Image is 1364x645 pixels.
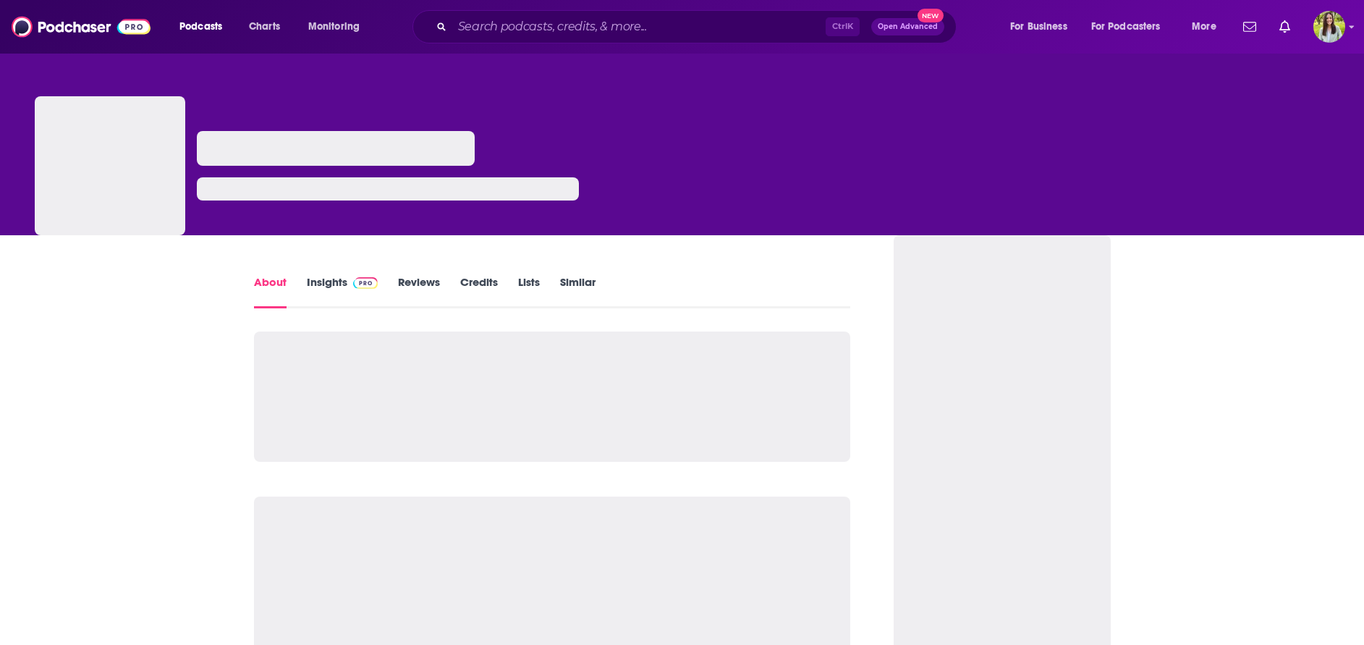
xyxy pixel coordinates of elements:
span: Podcasts [179,17,222,37]
button: open menu [1000,15,1085,38]
span: Logged in as meaghanyoungblood [1313,11,1345,43]
button: Open AdvancedNew [871,18,944,35]
div: Search podcasts, credits, & more... [426,10,970,43]
button: Show profile menu [1313,11,1345,43]
span: More [1192,17,1216,37]
a: Reviews [398,275,440,308]
img: Podchaser - Follow, Share and Rate Podcasts [12,13,151,41]
input: Search podcasts, credits, & more... [452,15,826,38]
button: open menu [1182,15,1234,38]
button: open menu [1082,15,1182,38]
a: Credits [460,275,498,308]
span: Monitoring [308,17,360,37]
span: Ctrl K [826,17,860,36]
a: Similar [560,275,596,308]
img: Podchaser Pro [353,277,378,289]
a: Show notifications dropdown [1237,14,1262,39]
button: open menu [298,15,378,38]
span: For Podcasters [1091,17,1161,37]
a: Charts [240,15,289,38]
button: open menu [169,15,241,38]
span: For Business [1010,17,1067,37]
span: Open Advanced [878,23,938,30]
a: InsightsPodchaser Pro [307,275,378,308]
a: Show notifications dropdown [1274,14,1296,39]
span: New [918,9,944,22]
span: Charts [249,17,280,37]
a: About [254,275,287,308]
a: Lists [518,275,540,308]
img: User Profile [1313,11,1345,43]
